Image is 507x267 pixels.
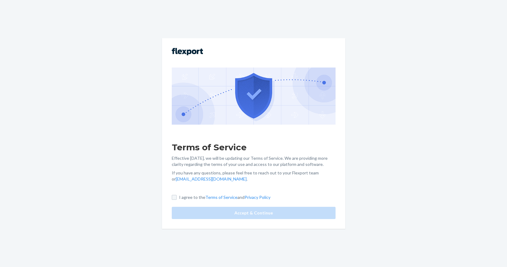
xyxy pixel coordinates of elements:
img: GDPR Compliance [172,68,336,124]
a: Privacy Policy [244,195,270,200]
h1: Terms of Service [172,142,336,153]
img: Flexport logo [172,48,203,55]
button: Accept & Continue [172,207,336,219]
a: [EMAIL_ADDRESS][DOMAIN_NAME] [176,176,247,181]
a: Terms of Service [205,195,237,200]
p: I agree to the and [179,194,270,200]
p: If you have any questions, please feel free to reach out to your Flexport team or . [172,170,336,182]
input: I agree to theTerms of ServiceandPrivacy Policy [172,195,177,200]
p: Effective [DATE], we will be updating our Terms of Service. We are providing more clarity regardi... [172,155,336,167]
